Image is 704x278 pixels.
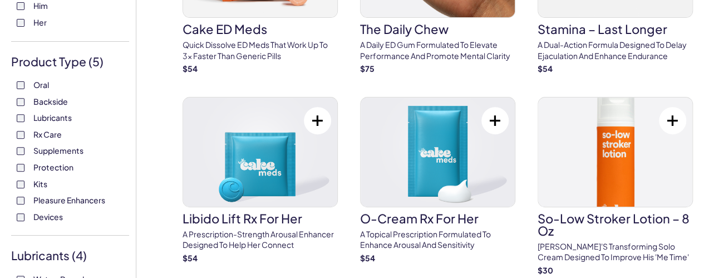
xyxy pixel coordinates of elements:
[538,40,693,61] p: A dual-action formula designed to delay ejaculation and enhance endurance
[33,209,63,224] span: Devices
[183,253,198,263] strong: $ 54
[360,23,515,35] h3: The Daily Chew
[360,40,515,61] p: A Daily ED Gum Formulated To Elevate Performance And Promote Mental Clarity
[33,110,72,125] span: Lubricants
[33,94,68,109] span: Backside
[33,143,83,158] span: Supplements
[17,197,24,204] input: Pleasure Enhancers
[17,98,24,106] input: Backside
[183,64,198,74] strong: $ 54
[538,97,693,276] a: So-Low Stroker Lotion – 8 ozSo-Low Stroker Lotion – 8 oz[PERSON_NAME]'s transforming solo cream d...
[17,81,24,89] input: Oral
[33,127,62,142] span: Rx Care
[183,40,338,61] p: Quick dissolve ED Meds that work up to 3x faster than generic pills
[360,253,375,263] strong: $ 54
[538,241,693,263] p: [PERSON_NAME]'s transforming solo cream designed to improve his 'me time'
[17,147,24,155] input: Supplements
[360,229,515,251] p: A topical prescription formulated to enhance arousal and sensitivity
[33,77,49,92] span: Oral
[33,15,47,30] span: Her
[17,181,24,188] input: Kits
[33,193,105,207] span: Pleasure Enhancers
[538,64,553,74] strong: $ 54
[17,164,24,172] input: Protection
[360,64,375,74] strong: $ 75
[183,212,338,225] h3: Libido Lift Rx For Her
[183,97,338,264] a: Libido Lift Rx For HerLibido Lift Rx For HerA prescription-strength arousal enhancer designed to ...
[360,97,515,264] a: O-Cream Rx for HerO-Cream Rx for HerA topical prescription formulated to enhance arousal and sens...
[17,131,24,139] input: Rx Care
[33,160,73,174] span: Protection
[17,2,24,10] input: Him
[17,213,24,221] input: Devices
[183,23,338,35] h3: Cake ED Meds
[538,97,692,207] img: So-Low Stroker Lotion – 8 oz
[17,19,24,27] input: Her
[33,177,47,191] span: Kits
[538,23,693,35] h3: Stamina – Last Longer
[17,114,24,122] input: Lubricants
[360,212,515,225] h3: O-Cream Rx for Her
[361,97,515,207] img: O-Cream Rx for Her
[183,229,338,251] p: A prescription-strength arousal enhancer designed to help her connect
[538,212,693,237] h3: So-Low Stroker Lotion – 8 oz
[183,97,337,207] img: Libido Lift Rx For Her
[538,265,553,275] strong: $ 30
